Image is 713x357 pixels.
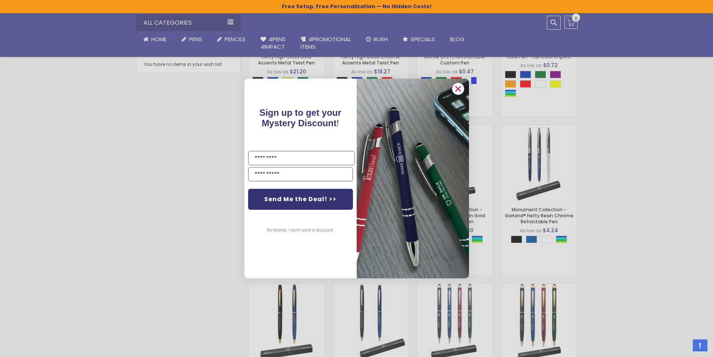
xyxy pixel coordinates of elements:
[248,189,353,210] button: Send Me the Deal! >>
[651,337,713,357] iframe: Google Customer Reviews
[263,221,338,240] button: No thanks, I don't want a discount.
[452,82,464,95] button: Close dialog
[248,167,353,181] input: YOUR EMAIL
[357,79,469,278] img: 081b18bf-2f98-4675-a917-09431eb06994.jpeg
[259,108,341,128] span: Sign up to get your Mystery Discount
[259,108,341,128] span: !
